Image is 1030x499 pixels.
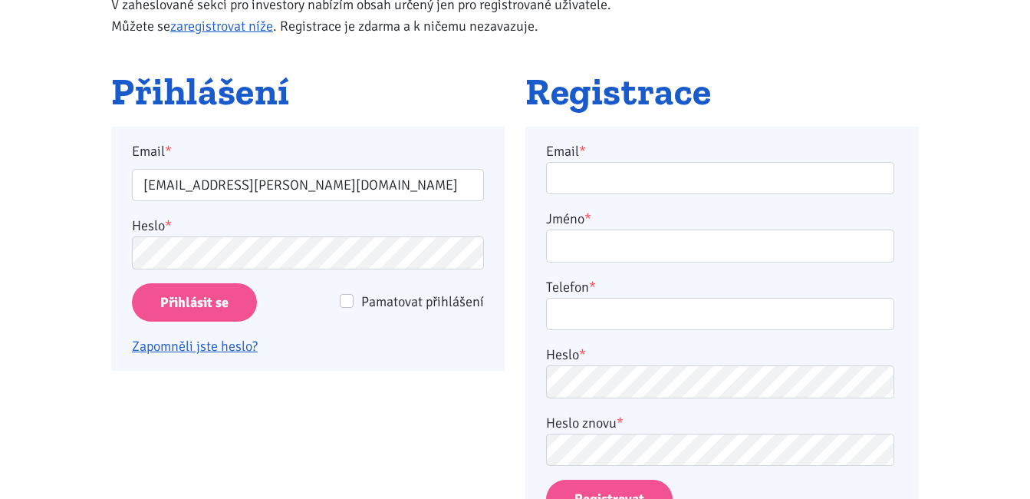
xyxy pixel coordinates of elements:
abbr: required [584,210,591,227]
label: Heslo [546,344,586,365]
abbr: required [589,279,596,296]
abbr: required [579,143,586,160]
h2: Přihlášení [111,71,505,113]
h2: Registrace [525,71,919,113]
label: Heslo znovu [546,412,624,434]
abbr: required [579,346,586,363]
label: Email [122,140,495,162]
label: Email [546,140,586,162]
a: zaregistrovat níže [170,18,273,35]
label: Heslo [132,215,172,236]
span: Pamatovat přihlášení [361,293,484,310]
a: Zapomněli jste heslo? [132,338,258,355]
abbr: required [617,415,624,431]
input: Přihlásit se [132,283,257,322]
label: Telefon [546,276,596,298]
label: Jméno [546,208,591,230]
